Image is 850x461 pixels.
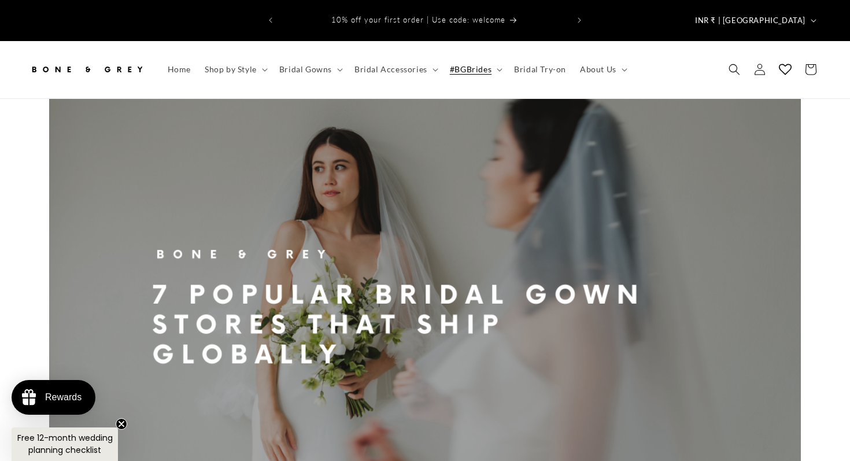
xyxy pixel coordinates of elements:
span: Bridal Try-on [514,64,566,75]
span: Shop by Style [205,64,257,75]
a: Home [161,57,198,82]
summary: Shop by Style [198,57,272,82]
summary: #BGBrides [443,57,507,82]
span: #BGBrides [450,64,491,75]
summary: Bridal Gowns [272,57,348,82]
div: Free 12-month wedding planning checklistClose teaser [12,427,118,461]
button: Previous announcement [258,9,283,31]
span: INR ₹ | [GEOGRAPHIC_DATA] [695,15,805,27]
summary: About Us [573,57,632,82]
div: Rewards [45,392,82,403]
a: Bone and Grey Bridal [25,53,149,87]
span: Free 12-month wedding planning checklist [17,432,113,456]
span: Bridal Gowns [279,64,332,75]
span: Home [168,64,191,75]
button: Close teaser [116,418,127,430]
span: 10% off your first order | Use code: welcome [331,15,505,24]
button: INR ₹ | [GEOGRAPHIC_DATA] [688,9,821,31]
span: Bridal Accessories [354,64,427,75]
a: Bridal Try-on [507,57,573,82]
img: Bone and Grey Bridal [29,57,145,82]
summary: Search [722,57,747,82]
summary: Bridal Accessories [348,57,443,82]
button: Next announcement [567,9,592,31]
span: About Us [580,64,616,75]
